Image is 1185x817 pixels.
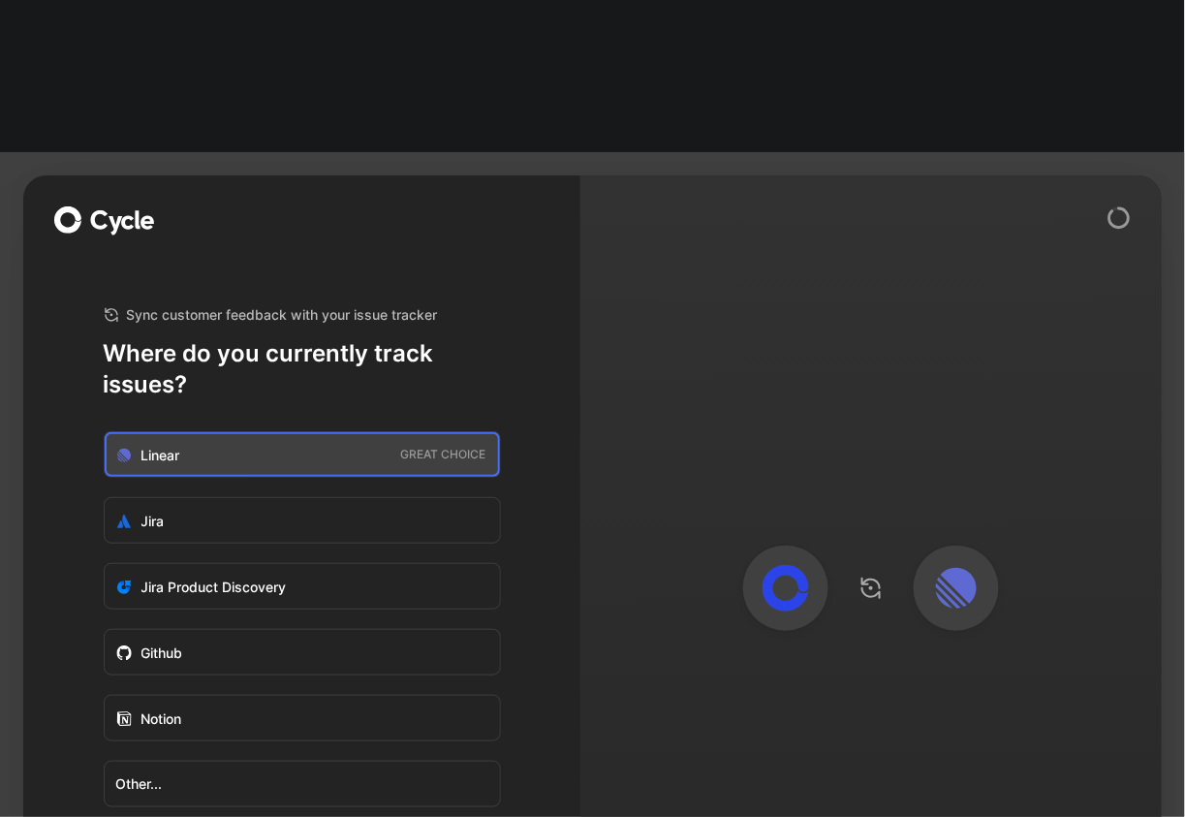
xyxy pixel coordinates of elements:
div: Github [141,642,183,665]
div: Jira Product Discovery [141,576,287,599]
div: Jira [141,510,165,533]
div: Sync customer feedback with your issue tracker [104,303,501,327]
div: Notion [141,707,182,731]
button: Other... [104,761,501,807]
h1: Where do you currently track issues? [104,338,501,400]
span: Other... [116,772,488,796]
div: Linear [141,444,180,467]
